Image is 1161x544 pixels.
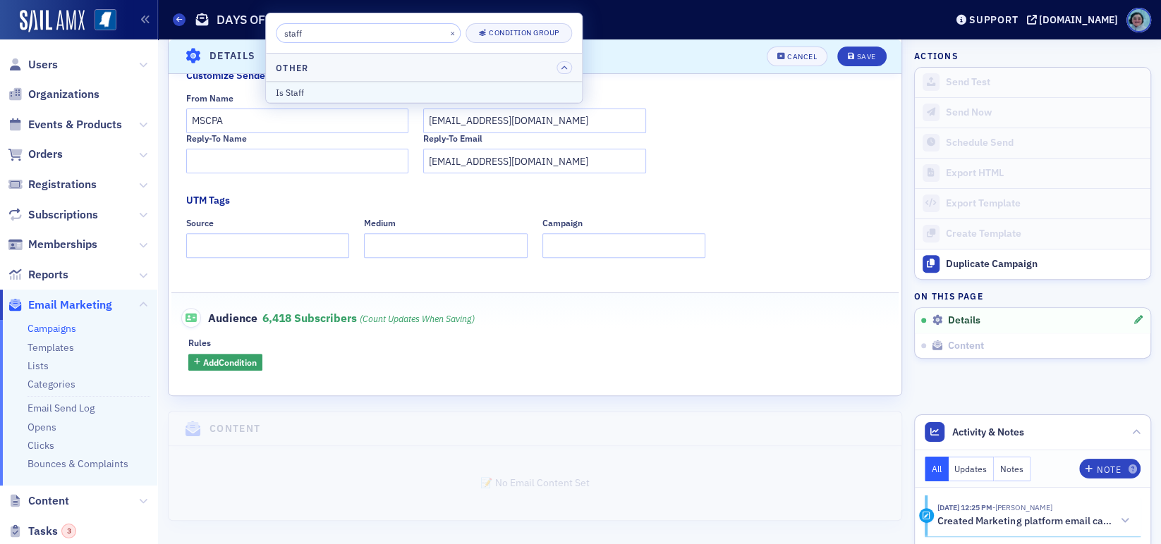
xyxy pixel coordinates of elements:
div: 3 [61,524,76,538]
div: Export Template [946,197,1143,210]
time: 10/15/2025 12:25 PM [937,502,992,512]
div: [DOMAIN_NAME] [1039,13,1118,26]
span: Users [28,57,58,73]
span: 📝 [480,476,495,489]
h4: Actions [914,49,958,62]
div: Send Test [946,76,1143,89]
button: All [925,457,949,481]
span: Memberships [28,237,97,252]
div: Create Template [946,228,1143,240]
div: Source [186,218,214,228]
div: Export HTML [946,167,1143,180]
span: Profile [1126,8,1151,32]
div: UTM Tags [186,193,230,208]
span: Organizations [28,87,99,102]
div: Duplicate Campaign [946,258,1143,271]
span: Registrations [28,177,97,192]
button: Save [837,47,886,66]
div: Activity [919,508,934,523]
h4: Content [209,421,261,436]
button: Created Marketing platform email campaign: DAYS OF SERVICE 2025 [937,514,1131,528]
div: Cancel [787,53,817,61]
h4: Details [209,49,256,64]
div: Schedule Send [946,137,1143,149]
a: Email Send Log [28,402,95,414]
a: Opens [28,421,56,433]
button: Condition Group [466,23,572,43]
span: Add Condition [203,356,257,369]
div: Note [1097,466,1121,474]
div: From Name [186,93,233,104]
a: Organizations [8,87,99,102]
a: Tasks3 [8,524,76,539]
input: Search filters... [276,23,461,43]
button: Updates [949,457,995,481]
div: Support [969,13,1018,26]
a: Memberships [8,237,97,252]
span: Email Marketing [28,297,112,313]
a: Categories [28,378,75,390]
h4: Other [276,61,308,74]
span: Reports [28,267,68,283]
span: Activity & Notes [952,425,1024,440]
div: Save [856,53,875,61]
div: Medium [364,218,396,228]
a: Templates [28,341,74,354]
span: Subscriptions [28,207,98,223]
button: Notes [994,457,1031,481]
button: Note [1079,459,1141,478]
a: Email Marketing [8,297,112,313]
button: Cancel [767,47,827,66]
a: Orders [8,147,63,162]
span: Orders [28,147,63,162]
span: 6,418 Subscribers [262,311,475,325]
h4: On this page [914,290,1151,302]
a: Reports [8,267,68,283]
button: [DOMAIN_NAME] [1026,15,1123,25]
div: Campaign [542,218,583,228]
button: Is Staff [266,82,582,102]
h1: DAYS OF SERVICE 2025 [217,11,351,28]
div: Customize Sender [186,68,269,83]
span: Rachel Shirley [992,502,1052,512]
span: Content [28,493,69,509]
div: Is Staff [276,86,572,99]
a: Content [8,493,69,509]
a: Lists [28,359,49,372]
div: Condition Group [489,29,559,37]
span: Audience [181,308,258,328]
h5: Created Marketing platform email campaign: DAYS OF SERVICE 2025 [937,515,1114,528]
div: Rules [188,338,211,348]
a: Clicks [28,439,54,452]
a: Bounces & Complaints [28,457,128,470]
span: Details [948,314,980,327]
a: Users [8,57,58,73]
a: Events & Products [8,117,122,132]
i: (count updates when saving) [360,313,475,324]
span: No Email Content Set [169,446,901,520]
a: Subscriptions [8,207,98,223]
div: Reply-To Name [186,133,247,144]
span: Tasks [28,524,76,539]
a: Registrations [8,177,97,192]
button: AddCondition [188,354,262,371]
img: SailAMX [20,10,85,32]
div: Reply-To Email [423,133,482,144]
button: Duplicate Campaign [915,249,1150,279]
span: Content [948,340,984,352]
div: Send Now [946,106,1143,119]
img: SailAMX [95,9,116,31]
button: × [446,26,458,39]
span: Events & Products [28,117,122,132]
a: View Homepage [85,9,116,33]
a: Campaigns [28,322,76,335]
